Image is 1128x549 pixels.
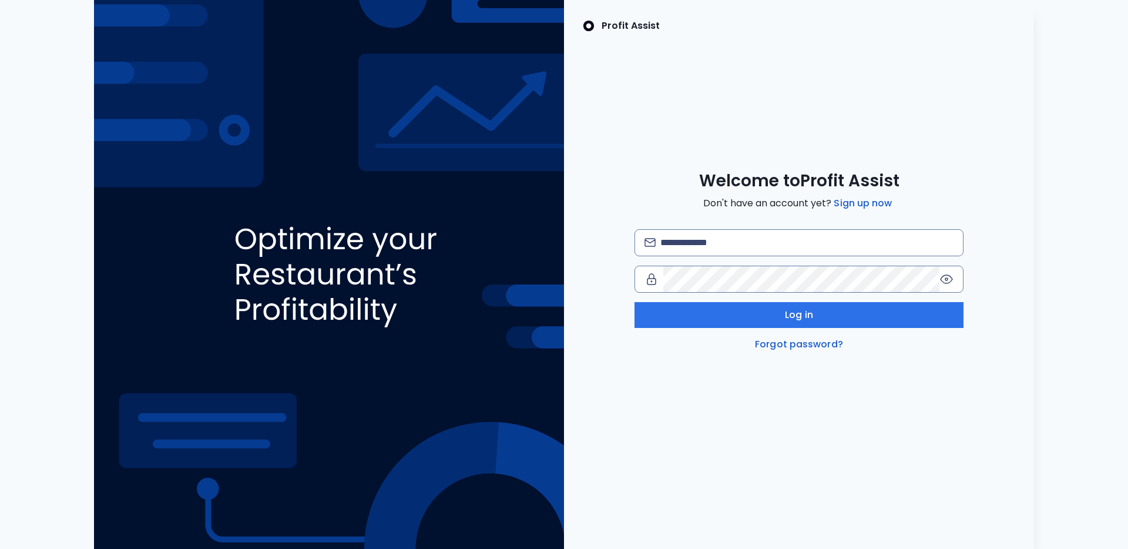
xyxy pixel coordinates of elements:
[644,238,656,247] img: email
[634,302,963,328] button: Log in
[703,196,894,210] span: Don't have an account yet?
[699,170,899,192] span: Welcome to Profit Assist
[831,196,894,210] a: Sign up now
[785,308,813,322] span: Log in
[602,19,660,33] p: Profit Assist
[753,337,845,352] a: Forgot password?
[583,19,595,33] img: SpotOn Logo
